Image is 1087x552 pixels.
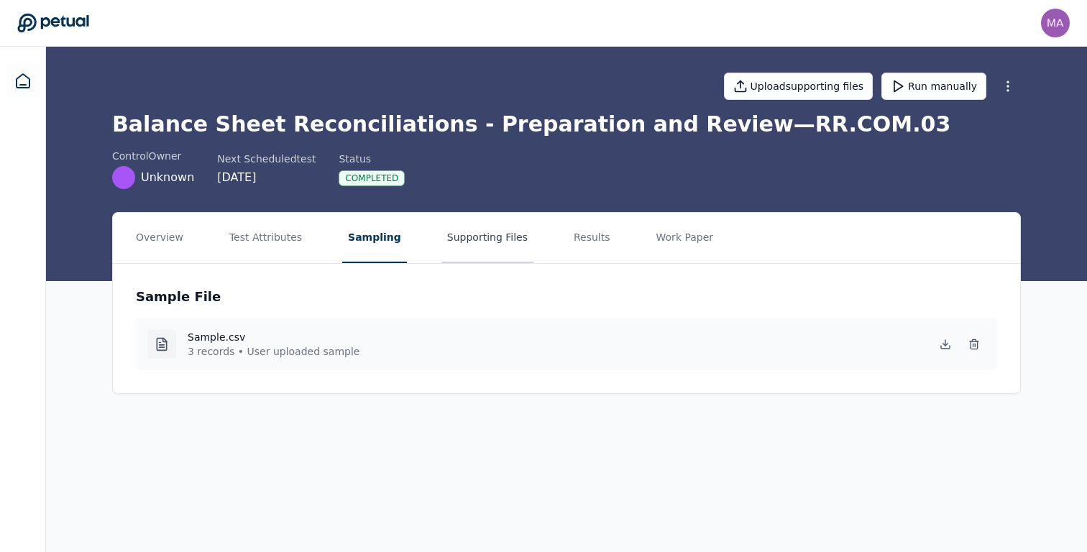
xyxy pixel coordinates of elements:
nav: Tabs [113,213,1020,263]
button: Delete Sample File [963,333,986,356]
div: [DATE] [217,169,316,186]
div: control Owner [112,149,194,163]
img: manali.agarwal@arm.com [1041,9,1070,37]
button: Overview [130,213,189,263]
div: Completed [339,170,405,186]
button: Results [568,213,616,263]
button: Sampling [342,213,407,263]
div: Next Scheduled test [217,152,316,166]
button: Test Attributes [224,213,308,263]
h3: Sample File [136,287,221,307]
button: Download Sample File [934,333,957,356]
a: Dashboard [6,64,40,98]
button: Supporting Files [441,213,533,263]
h4: Sample.csv [188,330,359,344]
a: Go to Dashboard [17,13,89,33]
p: 3 records • User uploaded sample [188,344,359,359]
button: Work Paper [651,213,720,263]
h1: Balance Sheet Reconciliations - Preparation and Review — RR.COM.03 [112,111,1021,137]
span: Unknown [141,169,194,186]
button: More Options [995,73,1021,99]
button: Uploadsupporting files [724,73,873,100]
button: Run manually [881,73,986,100]
div: Status [339,152,405,166]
